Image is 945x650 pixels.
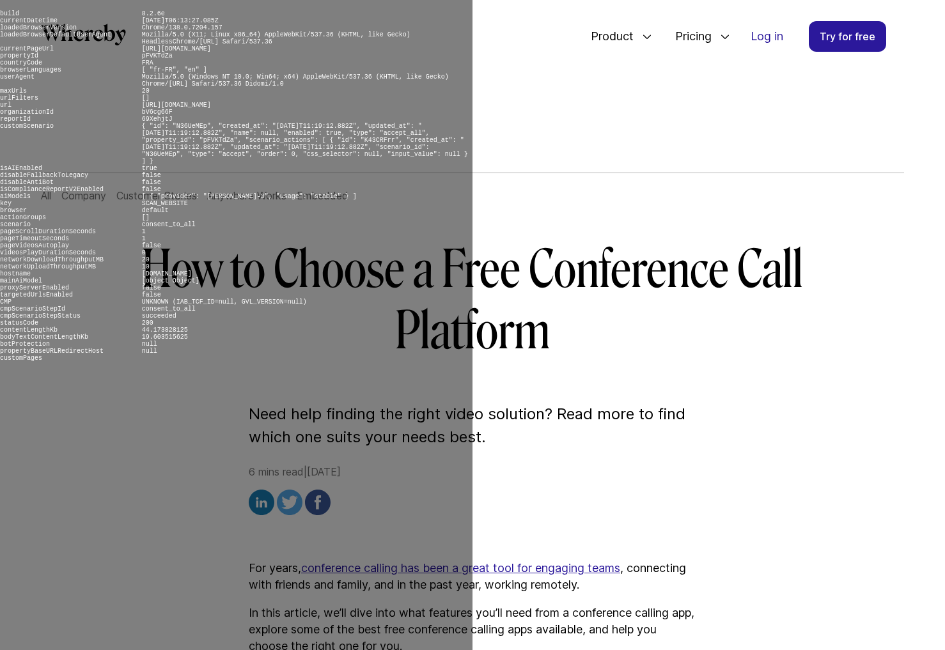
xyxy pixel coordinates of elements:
pre: [object Object] [142,277,199,284]
pre: [] [142,214,150,221]
pre: 20 [142,88,150,95]
pre: [DOMAIN_NAME] [142,270,192,277]
pre: Mozilla/5.0 (X11; Linux x86_64) AppleWebKit/537.36 (KHTML, like Gecko) HeadlessChrome/[URL] Safar... [142,31,410,45]
pre: bV6cg66F [142,109,173,116]
pre: consent_to_all [142,306,196,313]
pre: false [142,291,161,298]
pre: true [142,165,157,172]
h1: How to Choose a Free Conference Call Platform [104,239,841,362]
pre: [URL][DOMAIN_NAME] [142,45,211,52]
pre: UNKNOWN (IAB_TCF_ID=null, GVL_VERSION=null) [142,298,307,306]
span: Product [578,15,637,58]
pre: default [142,207,169,214]
pre: 69XehjtJ [142,116,173,123]
pre: [ "fr-FR", "en" ] [142,66,207,74]
pre: 20 [142,256,150,263]
pre: Mozilla/5.0 (Windows NT 10.0; Win64; x64) AppleWebKit/537.36 (KHTML, like Gecko) Chrome/[URL] Saf... [142,74,449,88]
pre: succeeded [142,313,176,320]
pre: 19.603515625 [142,334,188,341]
pre: consent_to_all [142,221,196,228]
pre: Chrome/138.0.7204.157 [142,24,223,31]
pre: null [142,348,157,355]
pre: false [142,242,161,249]
a: Log in [740,22,793,51]
p: For years, , connecting with friends and family, and in the past year, working remotely. [249,560,696,593]
pre: [] [142,95,150,102]
pre: false [142,172,161,179]
pre: false [142,179,161,186]
pre: 10 [142,263,150,270]
pre: 0 [142,249,146,256]
pre: 1 [142,235,146,242]
pre: 200 [142,320,153,327]
pre: 1 [142,228,146,235]
pre: { "id": "N36UeMEp", "created_at": "[DATE]T11:19:12.882Z", "updated_at": "[DATE]T11:19:12.882Z", "... [142,123,468,165]
pre: SCAN_WEBSITE [142,200,188,207]
pre: pFVKTdZa [142,52,173,59]
pre: FRA [142,59,153,66]
pre: [DATE]T06:13:27.085Z [142,17,219,24]
span: Pricing [662,15,715,58]
pre: false [142,284,161,291]
div: 6 mins read | [DATE] [249,464,696,519]
pre: null [142,341,157,348]
a: Try for free [809,21,886,52]
pre: [URL][DOMAIN_NAME] [142,102,211,109]
pre: 8.2.6e [142,10,165,17]
p: Need help finding the right video solution? Read more to find which one suits your needs best. [249,403,696,449]
pre: 44.173828125 [142,327,188,334]
pre: false [142,186,161,193]
pre: [ { "provider": "[PERSON_NAME]-3", "usage": "stable" } ] [142,193,357,200]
